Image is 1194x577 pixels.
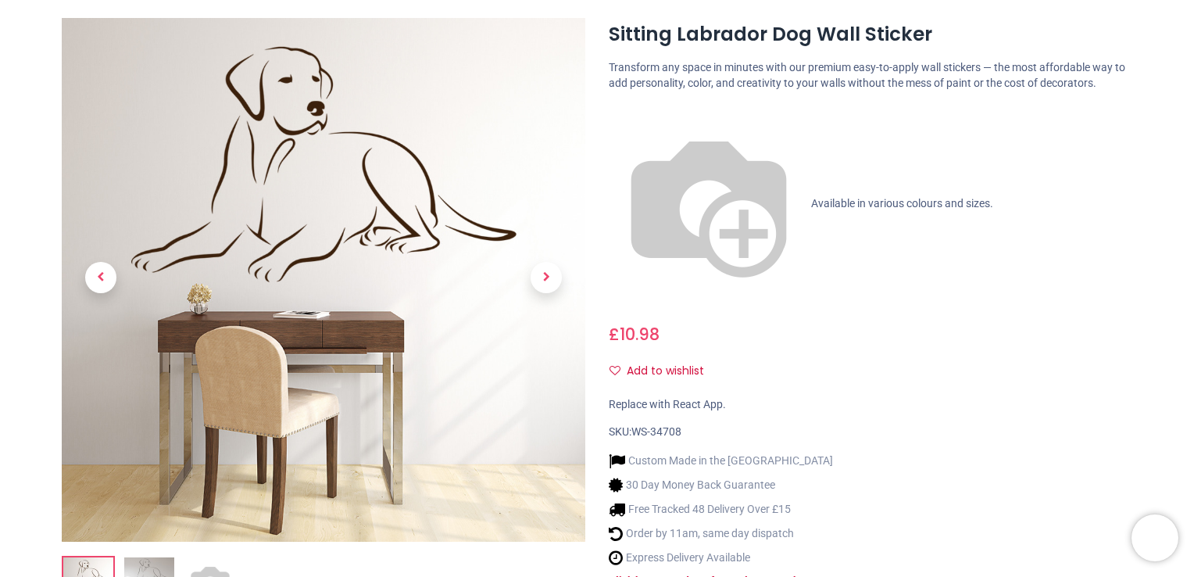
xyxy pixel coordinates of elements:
p: Transform any space in minutes with our premium easy-to-apply wall stickers — the most affordable... [609,60,1132,91]
span: 10.98 [620,323,660,346]
li: Custom Made in the [GEOGRAPHIC_DATA] [609,453,833,469]
li: Free Tracked 48 Delivery Over £15 [609,501,833,518]
iframe: Brevo live chat [1131,514,1178,561]
h1: Sitting Labrador Dog Wall Sticker [609,21,1132,48]
a: Previous [62,96,140,460]
li: Order by 11am, same day dispatch [609,525,833,542]
a: Next [507,96,585,460]
li: Express Delivery Available [609,550,833,566]
button: Add to wishlistAdd to wishlist [609,358,717,385]
div: SKU: [609,425,1132,440]
span: Previous [85,262,116,293]
i: Add to wishlist [610,365,620,376]
div: Replace with React App. [609,397,1132,413]
span: WS-34708 [631,425,681,438]
span: Available in various colours and sizes. [811,196,993,209]
span: Next [531,262,562,293]
img: Sitting Labrador Dog Wall Sticker [62,18,585,542]
li: 30 Day Money Back Guarantee [609,477,833,493]
img: color-wheel.png [609,104,809,304]
span: £ [609,323,660,346]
